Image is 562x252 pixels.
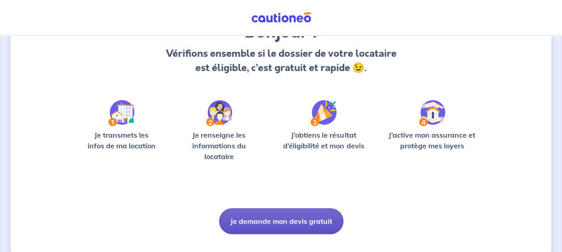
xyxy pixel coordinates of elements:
img: /static/c0a346edaed446bb123850d2d04ad552/Step-2.svg [206,100,232,126]
button: Je demande mon devis gratuit [219,208,343,234]
p: J’active mon assurance et protège mes loyers [384,130,480,151]
img: /static/bfff1cf634d835d9112899e6a3df1a5d/Step-4.svg [419,100,445,126]
p: Vérifions ensemble si le dossier de votre locataire est éligible, c’est gratuit et rapide 😉. [165,46,397,75]
img: /static/90a569abe86eec82015bcaae536bd8e6/Step-1.svg [108,100,135,126]
img: Cautioneo [248,12,315,23]
p: Je transmets les infos de ma location [82,130,161,151]
p: Je renseigne les informations du locataire [175,130,263,162]
h3: Bonjour ! [165,21,397,43]
p: J’obtiens le résultat d’éligibilité et mon devis [277,130,370,151]
img: /static/f3e743aab9439237c3e2196e4328bba9/Step-3.svg [310,100,337,126]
